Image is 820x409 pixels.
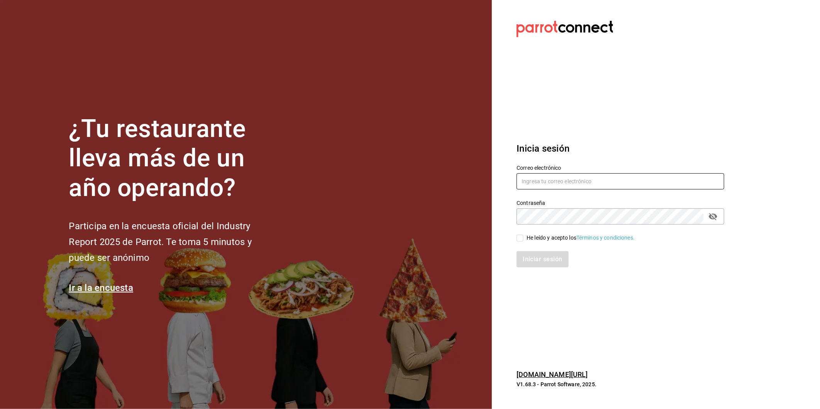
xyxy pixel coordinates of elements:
[517,165,724,171] label: Correo electrónico
[517,380,724,388] p: V1.68.3 - Parrot Software, 2025.
[517,200,724,206] label: Contraseña
[517,142,724,155] h3: Inicia sesión
[576,235,635,241] a: Términos y condiciones.
[527,234,635,242] div: He leído y acepto los
[517,173,724,189] input: Ingresa tu correo electrónico
[69,218,277,265] h2: Participa en la encuesta oficial del Industry Report 2025 de Parrot. Te toma 5 minutos y puede se...
[69,282,133,293] a: Ir a la encuesta
[517,370,588,379] a: [DOMAIN_NAME][URL]
[69,114,277,203] h1: ¿Tu restaurante lleva más de un año operando?
[706,210,720,223] button: passwordField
